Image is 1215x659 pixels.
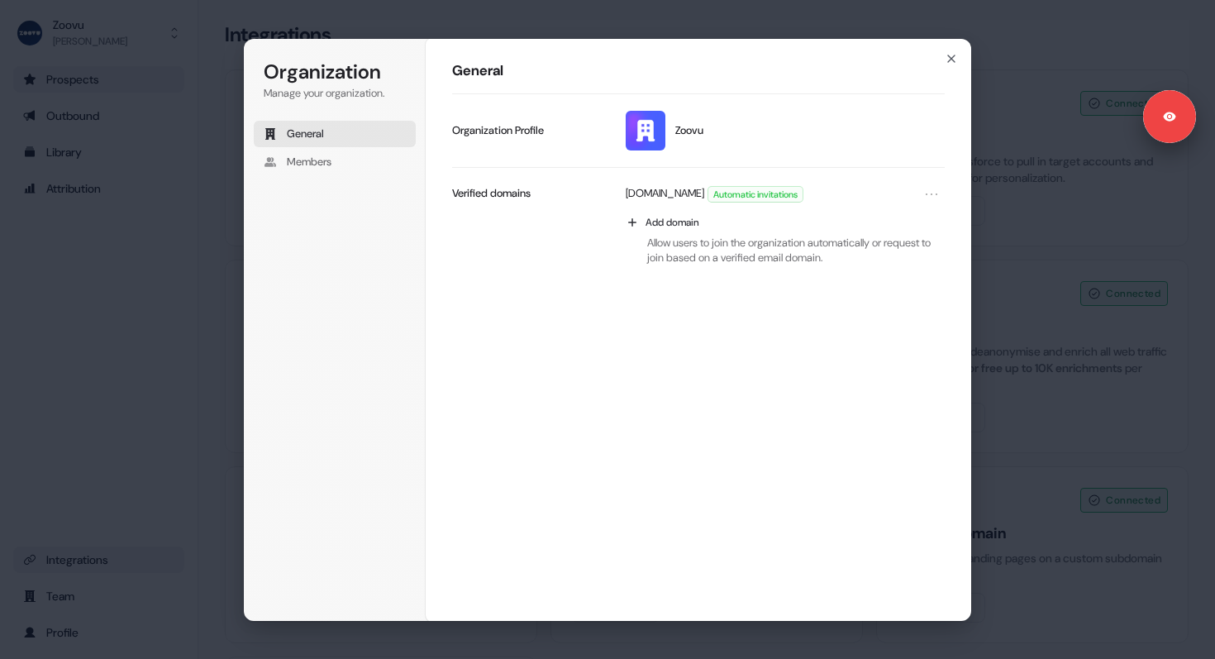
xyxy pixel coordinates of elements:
[287,127,324,141] span: General
[646,216,699,229] span: Add domain
[264,59,406,85] h1: Organization
[452,61,945,81] h1: General
[626,111,665,150] img: Zoovu
[675,123,703,138] span: Zoovu
[708,187,803,202] span: Automatic invitations
[264,86,406,101] p: Manage your organization.
[617,236,945,265] p: Allow users to join the organization automatically or request to join based on a verified email d...
[452,186,531,201] p: Verified domains
[626,186,704,203] p: [DOMAIN_NAME]
[254,149,416,175] button: Members
[617,209,945,236] button: Add domain
[922,184,941,204] button: Open menu
[254,121,416,147] button: General
[287,155,331,170] span: Members
[452,123,544,138] p: Organization Profile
